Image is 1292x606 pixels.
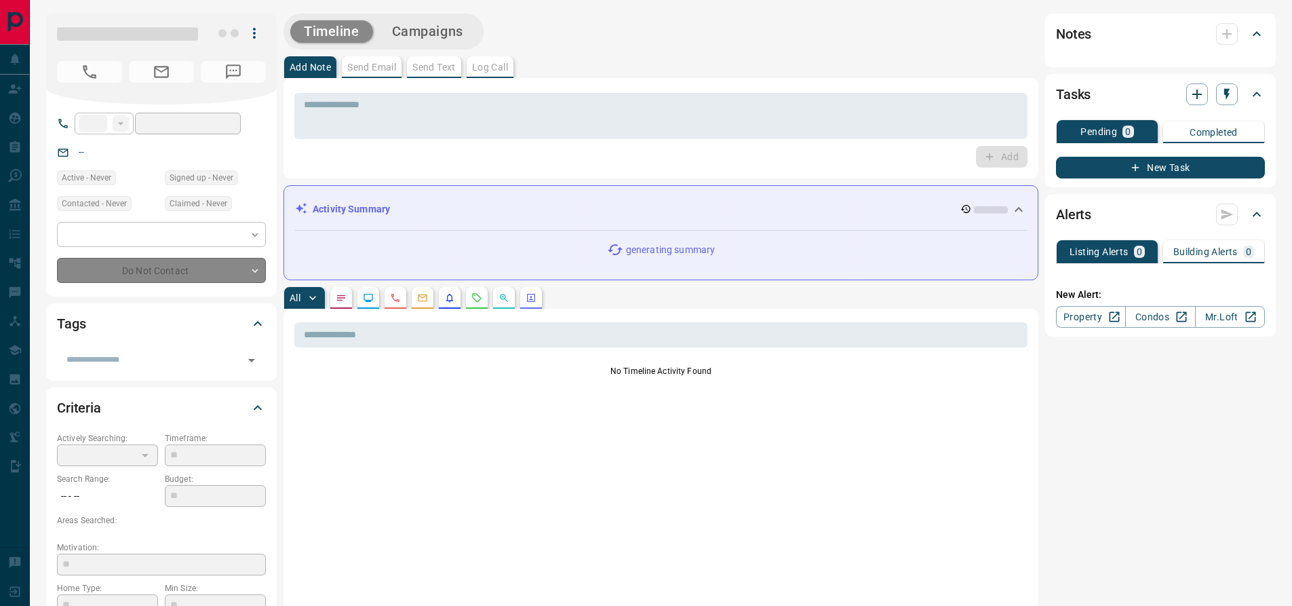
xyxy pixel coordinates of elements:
[57,473,158,485] p: Search Range:
[1056,83,1091,105] h2: Tasks
[313,202,390,216] p: Activity Summary
[290,20,373,43] button: Timeline
[1173,247,1238,257] p: Building Alerts
[62,197,127,210] span: Contacted - Never
[57,582,158,594] p: Home Type:
[295,197,1027,222] div: Activity Summary
[390,292,401,303] svg: Calls
[165,473,266,485] p: Budget:
[290,62,331,72] p: Add Note
[57,313,85,335] h2: Tags
[1056,78,1265,111] div: Tasks
[290,293,300,303] p: All
[165,582,266,594] p: Min Size:
[242,351,261,370] button: Open
[1137,247,1142,257] p: 0
[57,432,158,444] p: Actively Searching:
[57,61,122,83] span: No Number
[57,397,101,419] h2: Criteria
[526,292,536,303] svg: Agent Actions
[1056,306,1126,328] a: Property
[79,147,84,157] a: --
[62,171,111,185] span: Active - Never
[336,292,347,303] svg: Notes
[57,485,158,508] p: -- - --
[1056,204,1091,225] h2: Alerts
[1125,306,1195,328] a: Condos
[363,292,374,303] svg: Lead Browsing Activity
[1056,198,1265,231] div: Alerts
[444,292,455,303] svg: Listing Alerts
[170,171,233,185] span: Signed up - Never
[1125,127,1131,136] p: 0
[471,292,482,303] svg: Requests
[57,392,266,424] div: Criteria
[1190,128,1238,137] p: Completed
[201,61,266,83] span: No Number
[1070,247,1129,257] p: Listing Alerts
[417,292,428,303] svg: Emails
[57,542,266,554] p: Motivation:
[129,61,194,83] span: No Email
[165,432,266,444] p: Timeframe:
[57,307,266,340] div: Tags
[57,258,266,283] div: Do Not Contact
[378,20,477,43] button: Campaigns
[1056,288,1265,302] p: New Alert:
[170,197,227,210] span: Claimed - Never
[1080,127,1117,136] p: Pending
[1056,23,1091,45] h2: Notes
[1195,306,1265,328] a: Mr.Loft
[498,292,509,303] svg: Opportunities
[1056,157,1265,178] button: New Task
[1056,18,1265,50] div: Notes
[57,514,266,527] p: Areas Searched:
[626,243,715,257] p: generating summary
[294,365,1027,377] p: No Timeline Activity Found
[1246,247,1251,257] p: 0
